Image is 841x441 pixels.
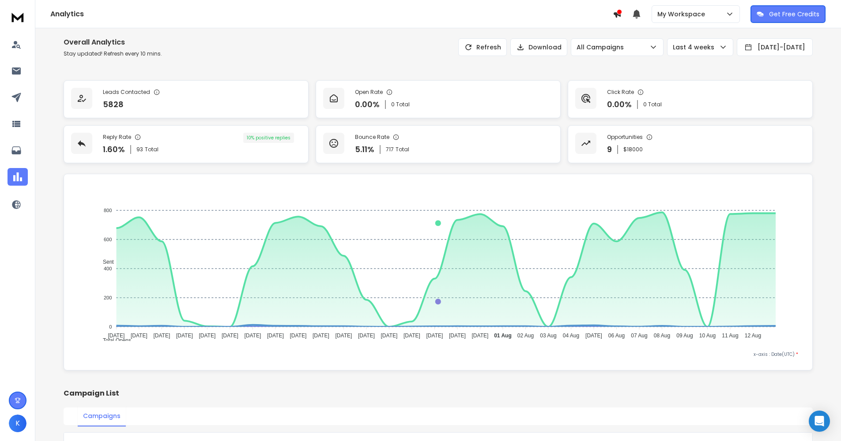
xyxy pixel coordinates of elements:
button: Campaigns [78,406,126,426]
p: $ 18000 [623,146,643,153]
p: 0.00 % [607,98,632,111]
p: My Workspace [657,10,709,19]
p: Get Free Credits [769,10,819,19]
h1: Analytics [50,9,613,19]
a: Click Rate0.00%0 Total [568,80,813,118]
tspan: [DATE] [381,333,397,339]
p: 0.00 % [355,98,380,111]
a: Leads Contacted5828 [64,80,309,118]
tspan: 10 Aug [699,333,716,339]
p: Stay updated! Refresh every 10 mins. [64,50,162,57]
p: 0 Total [643,101,662,108]
tspan: 07 Aug [631,333,647,339]
p: Reply Rate [103,134,131,141]
p: Last 4 weeks [673,43,718,52]
a: Reply Rate1.60%93Total10% positive replies [64,125,309,163]
p: x-axis : Date(UTC) [78,351,798,358]
button: K [9,415,26,432]
p: 5.11 % [355,143,374,156]
p: 1.60 % [103,143,125,156]
p: 0 Total [391,101,410,108]
h1: Overall Analytics [64,37,162,48]
tspan: 11 Aug [722,333,739,339]
button: Refresh [458,38,507,56]
tspan: [DATE] [404,333,420,339]
tspan: [DATE] [131,333,147,339]
tspan: 02 Aug [517,333,534,339]
a: Open Rate0.00%0 Total [316,80,561,118]
tspan: 800 [104,208,112,213]
p: Opportunities [607,134,643,141]
tspan: 03 Aug [540,333,556,339]
div: Open Intercom Messenger [809,411,830,432]
tspan: 12 Aug [745,333,761,339]
a: Bounce Rate5.11%717Total [316,125,561,163]
button: Download [510,38,567,56]
p: 9 [607,143,612,156]
tspan: [DATE] [335,333,352,339]
tspan: [DATE] [176,333,193,339]
tspan: 400 [104,266,112,271]
img: logo [9,9,26,25]
span: 93 [136,146,143,153]
p: Download [528,43,562,52]
p: Leads Contacted [103,89,150,96]
tspan: 08 Aug [654,333,670,339]
tspan: [DATE] [153,333,170,339]
tspan: [DATE] [585,333,602,339]
tspan: [DATE] [108,333,124,339]
tspan: [DATE] [313,333,329,339]
tspan: [DATE] [358,333,375,339]
tspan: [DATE] [290,333,306,339]
tspan: [DATE] [199,333,215,339]
p: Click Rate [607,89,634,96]
tspan: [DATE] [222,333,238,339]
tspan: 200 [104,295,112,300]
div: 10 % positive replies [243,133,294,143]
p: 5828 [103,98,124,111]
tspan: 09 Aug [676,333,693,339]
span: Sent [96,259,114,265]
tspan: [DATE] [472,333,489,339]
tspan: [DATE] [449,333,466,339]
tspan: 600 [104,237,112,242]
button: Get Free Credits [750,5,826,23]
p: Bounce Rate [355,134,389,141]
span: Total [145,146,158,153]
tspan: 0 [109,324,112,329]
span: Total Opens [96,337,131,344]
tspan: [DATE] [244,333,261,339]
span: Total [396,146,409,153]
tspan: 04 Aug [563,333,579,339]
h2: Campaign List [64,388,813,399]
p: Open Rate [355,89,383,96]
tspan: [DATE] [267,333,284,339]
tspan: 01 Aug [494,333,512,339]
a: Opportunities9$18000 [568,125,813,163]
tspan: [DATE] [426,333,443,339]
span: 717 [386,146,394,153]
tspan: 06 Aug [608,333,625,339]
p: Refresh [476,43,501,52]
p: All Campaigns [577,43,627,52]
button: [DATE]-[DATE] [737,38,813,56]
